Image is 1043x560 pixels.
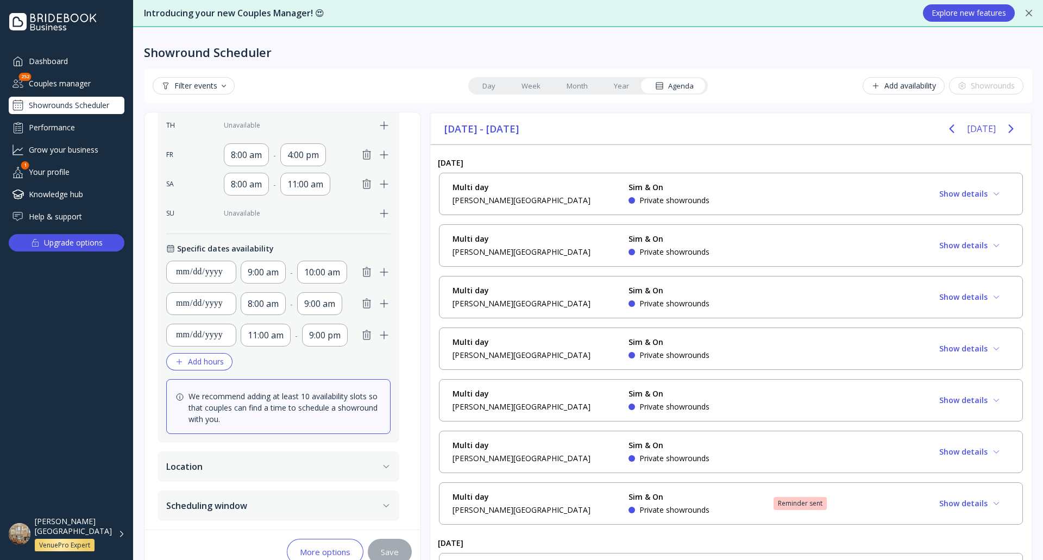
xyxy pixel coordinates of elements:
[166,209,183,218] div: SU
[9,234,124,251] button: Upgrade options
[161,81,226,90] div: Filter events
[931,392,1009,409] button: Show details
[923,4,1015,22] button: Explore new features
[629,182,709,193] div: Sim & On
[189,391,381,425] div: We recommend adding at least 10 availability slots so that couples can find a time to schedule a ...
[655,81,694,91] div: Agenda
[931,288,1009,306] button: Show details
[958,81,1015,90] div: Showrounds
[440,121,525,137] button: [DATE] - [DATE]
[931,495,1009,512] button: Show details
[224,121,371,130] div: Unavailable
[295,330,298,341] div: -
[931,185,1009,203] button: Show details
[554,78,601,93] a: Month
[863,77,945,95] button: Add availability
[231,148,262,161] div: 8:00 am
[9,74,124,92] a: Couples manager252
[949,77,1023,95] button: Showrounds
[931,443,1009,461] button: Show details
[166,353,233,370] button: Add hours
[304,266,340,279] div: 10:00 am
[290,298,293,310] div: -
[9,97,124,114] a: Showrounds Scheduler
[469,78,508,93] a: Day
[166,179,183,189] div: SA
[9,207,124,225] div: Help & support
[19,73,32,81] div: 252
[35,517,112,536] div: [PERSON_NAME][GEOGRAPHIC_DATA]
[166,243,391,254] div: Specific dates availability
[21,161,29,169] div: 1
[639,505,709,515] div: Private showrounds
[9,185,124,203] a: Knowledge hub
[453,350,615,361] div: [PERSON_NAME][GEOGRAPHIC_DATA]
[248,297,279,310] div: 8:00 am
[166,150,183,160] div: FR
[248,329,284,342] div: 11:00 am
[601,78,642,93] a: Year
[453,453,615,464] div: [PERSON_NAME][GEOGRAPHIC_DATA]
[430,153,1032,172] div: [DATE]
[453,401,615,412] div: [PERSON_NAME][GEOGRAPHIC_DATA]
[9,74,124,92] div: Couples manager
[453,234,615,244] div: Multi day
[453,182,615,193] div: Multi day
[453,285,615,296] div: Multi day
[300,548,350,556] div: More options
[290,267,293,278] div: -
[453,247,615,257] div: [PERSON_NAME][GEOGRAPHIC_DATA]
[989,508,1043,560] iframe: Chat Widget
[967,119,996,139] button: [DATE]
[453,388,615,399] div: Multi day
[430,533,1032,552] div: [DATE]
[508,78,554,93] a: Week
[453,298,615,309] div: [PERSON_NAME][GEOGRAPHIC_DATA]
[639,350,709,361] div: Private showrounds
[158,490,399,521] button: Scheduling window
[287,148,319,161] div: 4:00 pm
[931,340,1009,357] button: Show details
[453,505,615,515] div: [PERSON_NAME][GEOGRAPHIC_DATA]
[629,234,709,244] div: Sim & On
[9,163,124,181] div: Your profile
[778,499,822,508] div: Reminder sent
[304,297,335,310] div: 9:00 am
[9,52,124,70] div: Dashboard
[144,45,272,60] div: Showround Scheduler
[639,247,709,257] div: Private showrounds
[453,195,615,206] div: [PERSON_NAME][GEOGRAPHIC_DATA]
[381,548,399,556] div: Save
[273,179,276,190] div: -
[273,149,276,161] div: -
[941,118,963,140] button: Previous page
[9,141,124,159] a: Grow your business
[931,237,1009,254] button: Show details
[248,266,279,279] div: 9:00 am
[175,357,224,366] div: Add hours
[629,440,709,451] div: Sim & On
[453,337,615,348] div: Multi day
[932,9,1006,17] div: Explore new features
[639,195,709,206] div: Private showrounds
[309,329,341,342] div: 9:00 pm
[166,121,183,130] div: TH
[9,523,30,545] img: dpr=1,fit=cover,g=face,w=48,h=48
[224,209,371,218] div: Unavailable
[639,401,709,412] div: Private showrounds
[9,163,124,181] a: Your profile1
[144,7,912,20] div: Introducing your new Couples Manager! 😍
[629,337,709,348] div: Sim & On
[453,492,615,502] div: Multi day
[9,118,124,136] a: Performance
[1000,118,1022,140] button: Next page
[444,121,520,137] span: [DATE] - [DATE]
[871,81,936,90] div: Add availability
[39,541,90,550] div: VenuePro Expert
[639,298,709,309] div: Private showrounds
